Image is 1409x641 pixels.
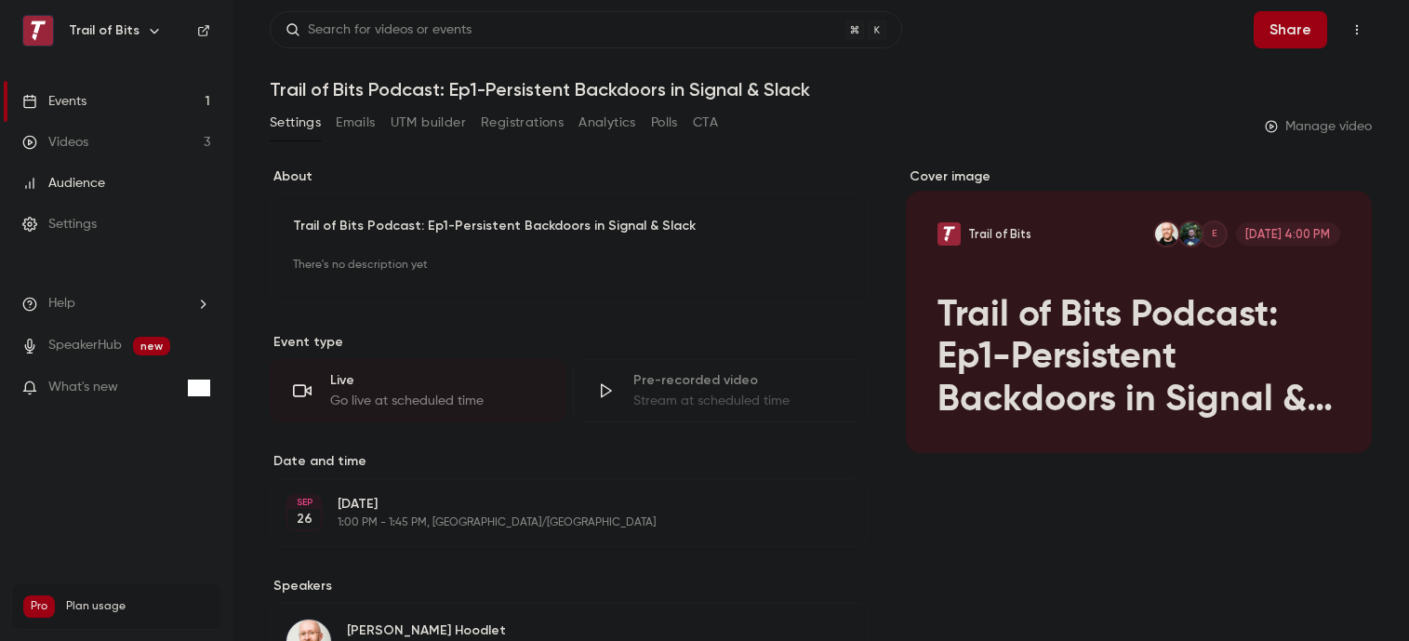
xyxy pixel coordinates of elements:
button: Analytics [578,108,636,138]
h6: Trail of Bits [69,21,140,40]
p: Trail of Bits Podcast: Ep1-Persistent Backdoors in Signal & Slack [293,217,845,235]
button: Settings [270,108,321,138]
div: Audience [22,174,105,193]
p: Event type [270,333,869,352]
span: new [133,337,170,355]
span: Plan usage [66,599,209,614]
p: 26 [297,510,312,528]
li: help-dropdown-opener [22,294,210,314]
span: Pro [23,595,55,618]
label: Cover image [906,167,1372,186]
label: Speakers [270,577,869,595]
button: Polls [651,108,678,138]
h1: Trail of Bits Podcast: Ep1-Persistent Backdoors in Signal & Slack [270,78,1372,100]
span: What's new [48,378,118,397]
a: Manage video [1265,117,1372,136]
div: LiveGo live at scheduled time [270,359,565,422]
div: Pre-recorded videoStream at scheduled time [573,359,869,422]
div: Pre-recorded video [633,371,845,390]
div: Events [22,92,86,111]
p: 1:00 PM - 1:45 PM, [GEOGRAPHIC_DATA]/[GEOGRAPHIC_DATA] [338,515,770,530]
label: Date and time [270,452,869,471]
div: Settings [22,215,97,234]
button: CTA [693,108,718,138]
label: About [270,167,869,186]
div: Stream at scheduled time [633,392,845,410]
iframe: Noticeable Trigger [188,380,210,396]
button: Registrations [481,108,564,138]
section: Cover image [906,167,1372,453]
button: UTM builder [391,108,466,138]
button: Share [1254,11,1327,48]
div: Search for videos or events [286,20,472,40]
div: SEP [287,496,321,509]
img: Trail of Bits [23,16,53,46]
p: [DATE] [338,495,770,514]
p: There's no description yet [293,250,845,280]
a: SpeakerHub [48,336,122,355]
div: Videos [22,133,88,152]
span: Help [48,294,75,314]
div: Live [330,371,542,390]
div: Go live at scheduled time [330,392,542,410]
button: Emails [336,108,375,138]
p: [PERSON_NAME] Hoodlet [347,621,670,640]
